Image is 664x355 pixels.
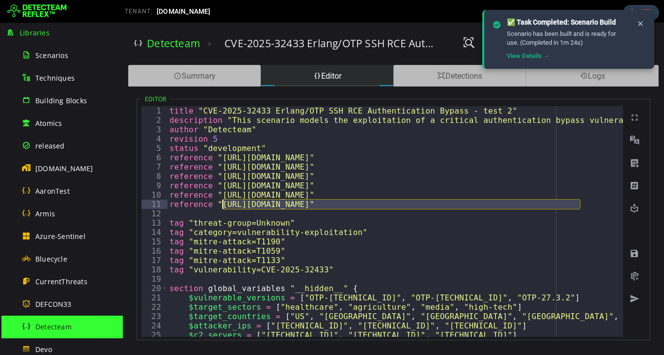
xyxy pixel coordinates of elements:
div: 12 [19,186,45,196]
span: Detecteam [35,322,72,331]
div: 16 [19,224,45,233]
div: 3 [19,102,45,112]
span: 2 [639,9,653,17]
span: Building Blocks [35,96,87,105]
div: 23 [19,289,45,298]
span: Bluecycle [35,254,67,264]
div: 4 [19,112,45,121]
div: Editor [138,42,271,64]
span: Devo [35,345,52,354]
div: 7 [19,140,45,149]
h3: CVE-2025-32433 Erlang/OTP SSH RCE Authentication Bypass - test 2 [102,14,312,28]
span: Armis [35,209,55,218]
div: Summary [5,42,138,64]
span: Techniques [35,73,75,83]
span: released [35,141,65,150]
div: 9 [19,158,45,168]
button: Private [481,15,530,27]
span: Atomics [35,118,62,128]
div: Scenario has been built and is ready for use. (Completed in 1m 24s) [507,30,629,47]
span: Scenarios [35,51,68,60]
a: View Details → [507,52,550,59]
div: 19 [19,252,45,261]
span: Azure-Sentinel [35,232,85,241]
span: DEFCON33 [35,299,72,309]
span: Libraries [20,28,50,37]
span: > [84,15,89,27]
div: Logs [403,42,536,64]
div: 5 [19,121,45,130]
div: 20 [19,261,45,270]
legend: Editor [18,72,47,81]
div: Task Notifications [623,5,659,21]
div: 22 [19,280,45,289]
div: 11 [19,177,45,186]
div: 15 [19,214,45,224]
div: 17 [19,233,45,242]
div: Detections [271,42,403,64]
a: Detecteam [24,14,77,28]
div: ✅ Task Completed: Scenario Build [507,18,629,28]
span: CurrentThreats [35,277,87,286]
div: 25 [19,308,45,317]
div: 2 [19,93,45,102]
img: Detecteam logo [7,3,67,19]
span: [DOMAIN_NAME] [157,7,211,15]
div: 24 [19,298,45,308]
div: 8 [19,149,45,158]
div: 10 [19,168,45,177]
span: AaronTest [35,186,70,196]
span: [DOMAIN_NAME] [35,164,93,173]
span: Private [491,17,520,25]
div: 13 [19,196,45,205]
div: 14 [19,205,45,214]
span: TENANT: [125,8,153,15]
div: 6 [19,130,45,140]
div: 18 [19,242,45,252]
span: Toggle code folding, rows 20 through 29 [39,261,44,270]
div: 1 [19,84,45,93]
div: 21 [19,270,45,280]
